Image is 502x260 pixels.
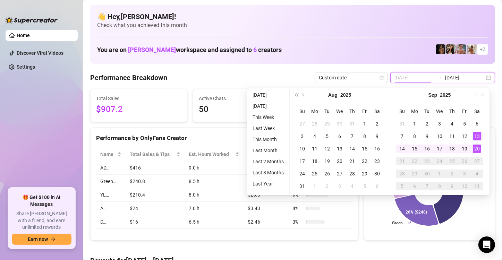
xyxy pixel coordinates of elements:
td: 2025-09-07 [396,130,408,142]
td: 2025-09-26 [458,155,471,167]
div: 4 [448,120,456,128]
td: 2025-08-02 [371,118,383,130]
div: 4 [473,170,481,178]
div: 29 [323,120,331,128]
a: Discover Viral Videos [17,50,63,56]
th: Sales / Hour [244,148,288,161]
div: 30 [423,170,431,178]
div: 14 [348,145,356,153]
div: 19 [323,157,331,165]
td: 2025-08-03 [296,130,308,142]
div: 26 [460,157,469,165]
li: Last Year [250,180,287,188]
div: 27 [298,120,306,128]
td: 2025-10-01 [433,167,446,180]
div: 21 [398,157,406,165]
div: 7 [398,132,406,140]
td: YL… [96,188,126,202]
span: 50 [199,103,284,116]
div: 31 [298,182,306,190]
div: 6 [473,120,481,128]
div: 11 [448,132,456,140]
td: 2025-08-16 [371,142,383,155]
div: 4 [348,182,356,190]
th: Tu [421,105,433,118]
td: 2025-08-06 [333,130,346,142]
div: 29 [410,170,419,178]
div: 16 [373,145,381,153]
div: 15 [360,145,369,153]
td: 2025-10-05 [396,180,408,192]
td: 2025-08-31 [396,118,408,130]
td: 2025-09-25 [446,155,458,167]
td: 2025-09-24 [433,155,446,167]
li: This Week [250,113,287,121]
td: $16 [126,215,184,229]
th: Sa [471,105,483,118]
td: 2025-09-14 [396,142,408,155]
td: 2025-09-22 [408,155,421,167]
div: 20 [473,145,481,153]
div: 13 [473,132,481,140]
div: 24 [298,170,306,178]
td: 2025-09-15 [408,142,421,155]
div: 23 [423,157,431,165]
td: $2.46 [244,215,288,229]
td: 2025-09-06 [471,118,483,130]
th: Th [446,105,458,118]
button: Choose a month [428,88,437,102]
td: 8.5 h [185,175,244,188]
img: AD [446,44,456,54]
div: 17 [298,157,306,165]
div: 9 [448,182,456,190]
div: 11 [473,182,481,190]
div: 2 [373,120,381,128]
div: 28 [310,120,319,128]
th: Total Sales & Tips [126,148,184,161]
td: 2025-07-31 [346,118,358,130]
td: 2025-09-01 [408,118,421,130]
li: [DATE] [250,91,287,99]
div: 18 [310,157,319,165]
td: 2025-09-03 [333,180,346,192]
td: 2025-08-18 [308,155,321,167]
td: 2025-09-13 [471,130,483,142]
td: 2025-09-20 [471,142,483,155]
td: $240.8 [126,175,184,188]
span: calendar [380,76,384,80]
th: Sa [371,105,383,118]
h4: 👋 Hey, [PERSON_NAME] ! [97,12,488,21]
a: Home [17,33,30,38]
th: Tu [321,105,333,118]
th: We [333,105,346,118]
td: 2025-08-09 [371,130,383,142]
div: 8 [410,132,419,140]
div: 27 [335,170,344,178]
div: 15 [410,145,419,153]
li: [DATE] [250,102,287,110]
div: 3 [435,120,444,128]
span: + 2 [480,45,485,53]
td: 2025-09-23 [421,155,433,167]
span: Name [100,150,116,158]
span: Total Sales & Tips [130,150,175,158]
span: [PERSON_NAME] [128,46,176,53]
td: 2025-09-19 [458,142,471,155]
div: 16 [423,145,431,153]
td: 2025-08-21 [346,155,358,167]
td: $416 [126,161,184,175]
div: 8 [360,132,369,140]
td: 2025-09-21 [396,155,408,167]
td: 8.0 h [185,188,244,202]
td: 2025-10-06 [408,180,421,192]
div: 2 [448,170,456,178]
td: 2025-10-07 [421,180,433,192]
div: 20 [335,157,344,165]
span: Total Sales [96,95,181,102]
td: 2025-08-26 [321,167,333,180]
td: 2025-08-28 [346,167,358,180]
div: 11 [310,145,319,153]
td: 2025-08-07 [346,130,358,142]
td: 2025-08-20 [333,155,346,167]
span: Custom date [319,72,383,83]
